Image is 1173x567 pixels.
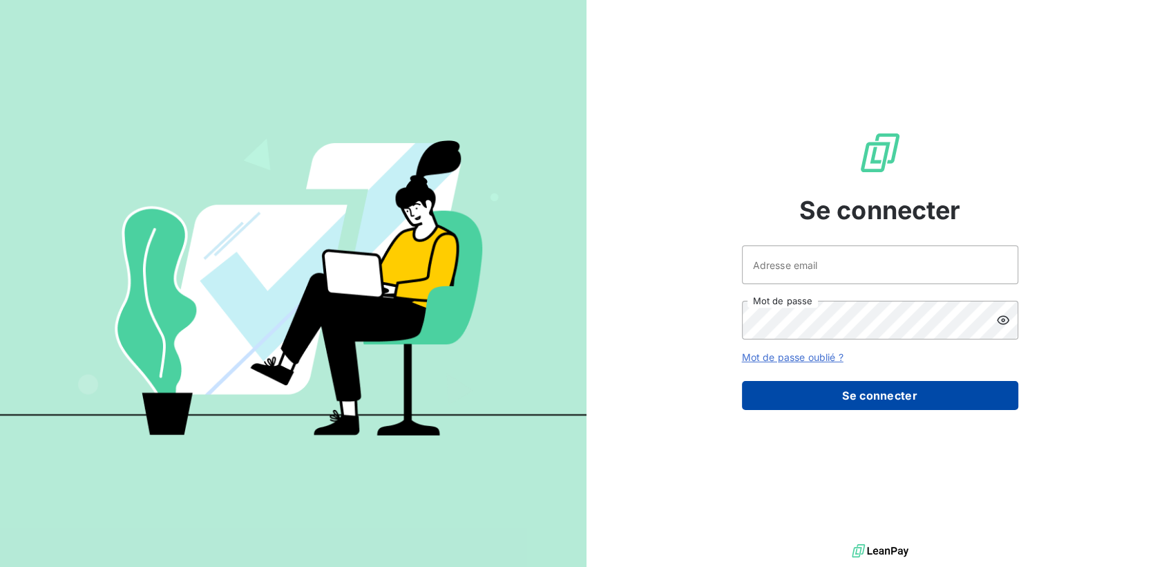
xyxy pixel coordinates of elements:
button: Se connecter [742,381,1018,410]
img: Logo LeanPay [858,131,902,175]
a: Mot de passe oublié ? [742,351,843,363]
input: placeholder [742,245,1018,284]
img: logo [852,541,908,561]
span: Se connecter [799,192,961,229]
